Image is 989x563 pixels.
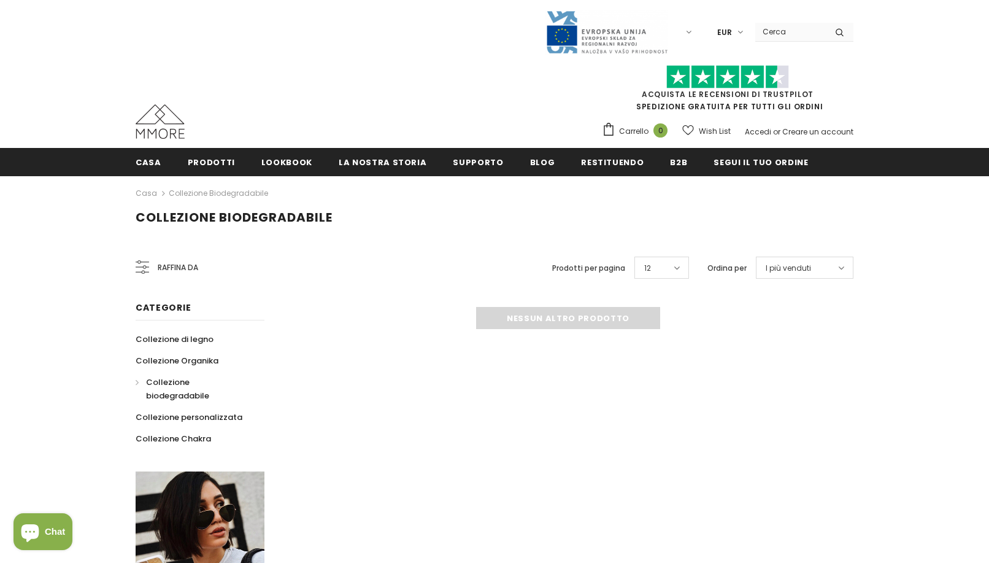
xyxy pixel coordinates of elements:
[670,157,687,168] span: B2B
[136,406,242,428] a: Collezione personalizzata
[619,125,648,138] span: Carrello
[10,513,76,553] inbox-online-store-chat: Shopify online store chat
[682,120,731,142] a: Wish List
[745,126,771,137] a: Accedi
[136,371,251,406] a: Collezione biodegradabile
[136,148,161,176] a: Casa
[136,433,211,445] span: Collezione Chakra
[755,23,826,41] input: Search Site
[782,126,853,137] a: Creare un account
[136,301,191,314] span: Categorie
[773,126,780,137] span: or
[261,157,312,168] span: Lookbook
[717,26,732,39] span: EUR
[339,148,426,176] a: La nostra storia
[136,333,214,345] span: Collezione di legno
[552,262,625,274] label: Prodotti per pagina
[714,157,808,168] span: Segui il tuo ordine
[545,26,668,37] a: Javni Razpis
[339,157,426,168] span: La nostra storia
[146,376,209,402] span: Collezione biodegradabile
[766,262,811,274] span: I più venduti
[169,188,268,198] a: Collezione biodegradabile
[653,123,668,138] span: 0
[670,148,687,176] a: B2B
[581,148,644,176] a: Restituendo
[581,157,644,168] span: Restituendo
[530,157,555,168] span: Blog
[136,411,242,423] span: Collezione personalizzata
[453,157,503,168] span: supporto
[136,355,218,367] span: Collezione Organika
[707,262,747,274] label: Ordina per
[261,148,312,176] a: Lookbook
[699,125,731,138] span: Wish List
[714,148,808,176] a: Segui il tuo ordine
[136,209,333,226] span: Collezione biodegradabile
[666,65,789,89] img: Fidati di Pilot Stars
[602,71,853,112] span: SPEDIZIONE GRATUITA PER TUTTI GLI ORDINI
[453,148,503,176] a: supporto
[136,350,218,371] a: Collezione Organika
[158,261,198,274] span: Raffina da
[136,157,161,168] span: Casa
[530,148,555,176] a: Blog
[642,89,814,99] a: Acquista le recensioni di TrustPilot
[188,148,235,176] a: Prodotti
[644,262,651,274] span: 12
[136,186,157,201] a: Casa
[136,328,214,350] a: Collezione di legno
[136,104,185,139] img: Casi MMORE
[602,122,674,141] a: Carrello 0
[136,428,211,449] a: Collezione Chakra
[188,157,235,168] span: Prodotti
[545,10,668,55] img: Javni Razpis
